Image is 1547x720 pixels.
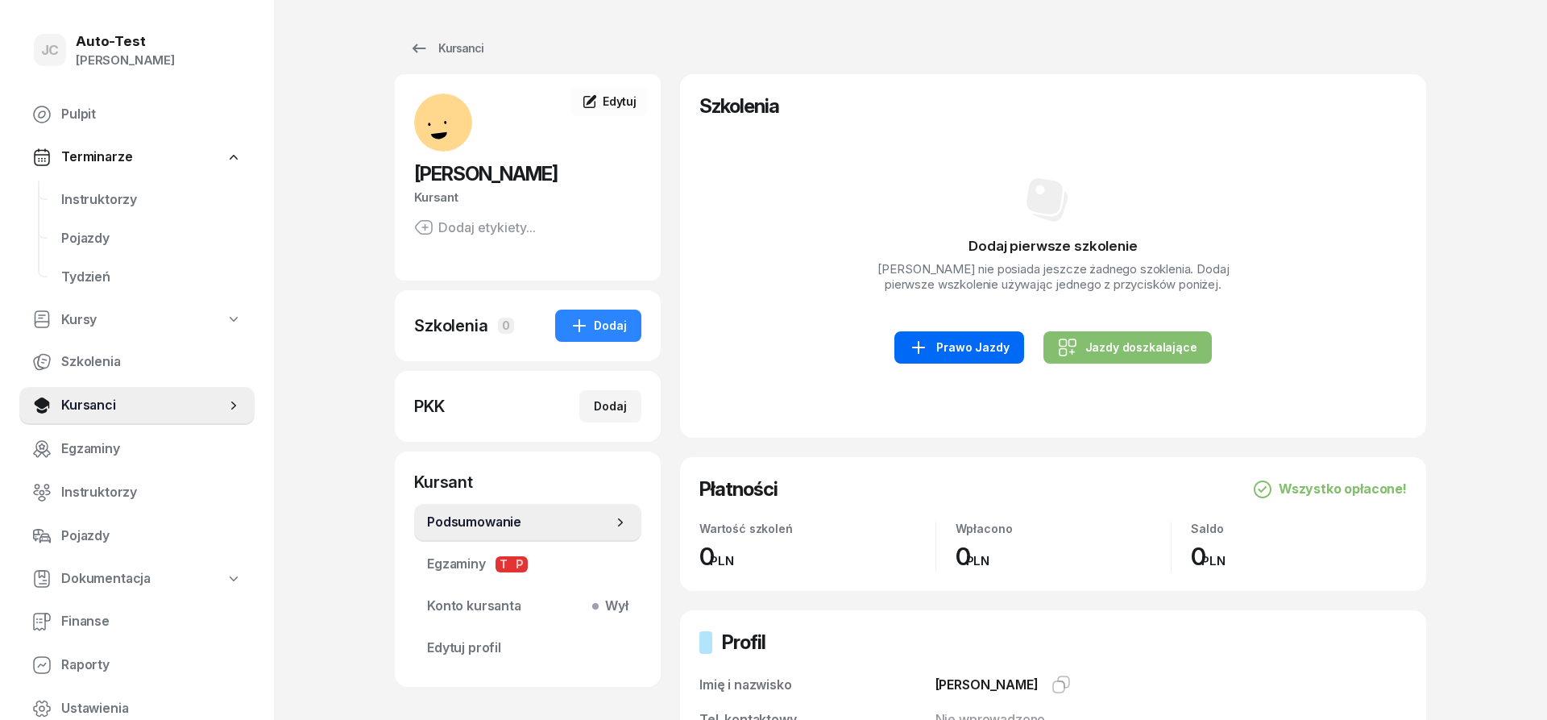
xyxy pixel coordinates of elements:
a: Edytuj [570,87,648,116]
span: Podsumowanie [427,512,612,533]
span: Ustawienia [61,698,242,719]
a: Prawo Jazdy [894,331,1023,364]
span: Pojazdy [61,526,242,547]
span: Edytuj [603,94,637,108]
a: Kursanci [395,32,498,65]
span: Egzaminy [61,439,242,460]
span: T [496,556,512,572]
a: Edytuj profil [414,629,641,668]
div: Szkolenia [414,314,488,337]
a: Raporty [19,646,255,685]
span: JC [41,44,60,57]
div: Wszystko opłacone! [1253,479,1407,500]
div: Kursant [414,471,641,493]
span: Instruktorzy [61,482,242,503]
button: Dodaj etykiety... [414,218,536,237]
span: Finanse [61,611,242,632]
div: Wartość szkoleń [699,522,935,535]
a: Szkolenia [19,343,255,381]
a: Pojazdy [48,219,255,258]
a: Tydzień [48,258,255,297]
div: Prawo Jazdy [909,338,1009,357]
span: Dokumentacja [61,568,151,589]
span: Kursanci [61,395,226,416]
a: Podsumowanie [414,503,641,542]
a: Terminarze [19,139,255,176]
a: Finanse [19,602,255,641]
a: EgzaminyTP [414,545,641,584]
span: P [512,556,528,572]
div: PKK [414,395,445,418]
small: PLN [966,553,990,568]
p: [PERSON_NAME] nie posiada jeszcze żadnego szoklenia. Dodaj pierwsze wszkolenie używając jednego z... [873,262,1234,293]
h2: Szkolenia [699,94,1407,119]
span: [PERSON_NAME] [414,162,558,185]
span: Instruktorzy [61,189,242,210]
span: Imię i nazwisko [699,676,792,693]
a: Konto kursantaWył [414,587,641,626]
div: 0 [956,542,1172,572]
span: Szkolenia [61,352,242,372]
div: [PERSON_NAME] [76,50,175,71]
span: Tydzień [61,267,242,288]
div: Kursanci [409,39,483,58]
span: Egzaminy [427,554,628,575]
a: Jazdy doszkalające [1043,331,1212,364]
a: Pojazdy [19,517,255,556]
div: Auto-Test [76,35,175,48]
small: PLN [1201,553,1226,568]
h3: Dodaj pierwsze szkolenie [699,235,1407,257]
span: Edytuj profil [427,638,628,659]
span: Terminarze [61,147,132,168]
span: Pulpit [61,104,242,125]
a: Kursanci [19,386,255,425]
div: 0 [699,542,935,572]
a: Instruktorzy [48,181,255,219]
a: Instruktorzy [19,473,255,512]
div: Dodaj [570,316,627,335]
a: Dokumentacja [19,560,255,597]
small: PLN [710,553,734,568]
div: Saldo [1191,522,1407,535]
span: Wył [599,596,628,617]
div: Kursant [414,187,641,208]
span: Raporty [61,655,242,676]
span: Konto kursanta [427,596,628,617]
button: Dodaj [579,390,641,422]
span: 0 [498,318,514,334]
h2: Profil [722,630,765,655]
span: Pojazdy [61,228,242,249]
div: 0 [1191,542,1407,572]
span: Kursy [61,310,97,331]
h2: Płatności [699,477,778,502]
a: Egzaminy [19,430,255,468]
div: Dodaj [594,397,627,416]
a: Pulpit [19,95,255,134]
button: Dodaj [555,310,641,342]
div: Jazdy doszkalające [1058,338,1197,357]
span: [PERSON_NAME] [935,676,1039,693]
div: Wpłacono [956,522,1172,535]
a: Kursy [19,302,255,339]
